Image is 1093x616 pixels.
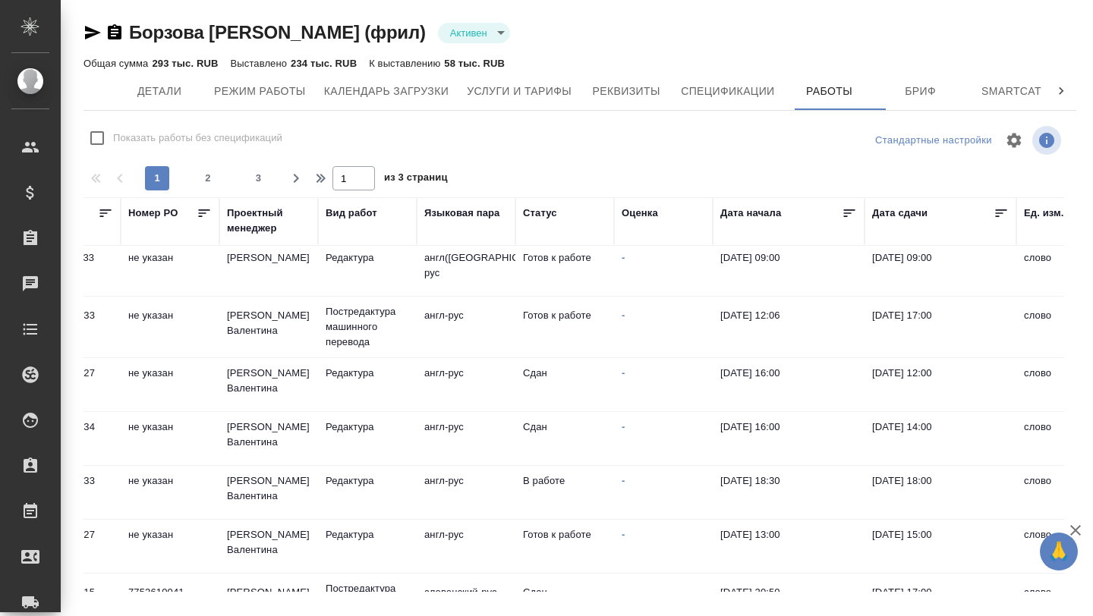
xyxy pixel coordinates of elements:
[231,58,291,69] p: Выставлено
[622,421,625,432] a: -
[196,166,220,190] button: 2
[219,358,318,411] td: [PERSON_NAME] Валентина
[369,58,444,69] p: К выставлению
[622,529,625,540] a: -
[865,243,1016,296] td: [DATE] 09:00
[713,520,865,573] td: [DATE] 13:00
[865,520,1016,573] td: [DATE] 15:00
[720,206,781,221] div: Дата начала
[523,206,557,221] div: Статус
[713,466,865,519] td: [DATE] 18:30
[219,412,318,465] td: [PERSON_NAME] Валентина
[1024,206,1064,221] div: Ед. изм.
[871,129,996,152] div: split button
[865,412,1016,465] td: [DATE] 14:00
[417,243,515,296] td: англ([GEOGRAPHIC_DATA])-рус
[865,300,1016,354] td: [DATE] 17:00
[326,473,409,489] p: Редактура
[1046,536,1072,567] span: 🙏
[590,82,663,101] span: Реквизиты
[121,466,219,519] td: не указан
[227,206,310,236] div: Проектный менеджер
[219,243,318,296] td: [PERSON_NAME]
[793,82,866,101] span: Работы
[424,206,500,221] div: Языковая пара
[326,250,409,266] p: Редактура
[417,520,515,573] td: англ-рус
[515,520,614,573] td: Готов к работе
[417,300,515,354] td: англ-рус
[324,82,449,101] span: Календарь загрузки
[121,520,219,573] td: не указан
[196,171,220,186] span: 2
[515,243,614,296] td: Готов к работе
[446,27,492,39] button: Активен
[444,58,505,69] p: 58 тыс. RUB
[106,24,124,42] button: Скопировать ссылку
[996,122,1032,159] span: Настроить таблицу
[417,466,515,519] td: англ-рус
[247,166,271,190] button: 3
[622,310,625,321] a: -
[417,412,515,465] td: англ-рус
[713,243,865,296] td: [DATE] 09:00
[326,366,409,381] p: Редактура
[884,82,957,101] span: Бриф
[129,22,426,42] a: Борзова [PERSON_NAME] (фрил)
[219,466,318,519] td: [PERSON_NAME] Валентина
[83,24,102,42] button: Скопировать ссылку для ЯМессенджера
[713,358,865,411] td: [DATE] 16:00
[975,82,1048,101] span: Smartcat
[121,300,219,354] td: не указан
[515,358,614,411] td: Сдан
[515,466,614,519] td: В работе
[681,82,774,101] span: Спецификации
[438,23,510,43] div: Активен
[326,206,377,221] div: Вид работ
[865,466,1016,519] td: [DATE] 18:00
[622,586,625,598] a: -
[1040,533,1078,570] button: 🙏
[384,168,448,190] span: из 3 страниц
[713,300,865,354] td: [DATE] 12:06
[247,171,271,186] span: 3
[515,300,614,354] td: Готов к работе
[622,475,625,486] a: -
[121,412,219,465] td: не указан
[219,520,318,573] td: [PERSON_NAME] Валентина
[417,358,515,411] td: англ-рус
[214,82,306,101] span: Режим работы
[865,358,1016,411] td: [DATE] 12:00
[622,252,625,263] a: -
[467,82,572,101] span: Услуги и тарифы
[219,300,318,354] td: [PERSON_NAME] Валентина
[128,206,178,221] div: Номер PO
[515,412,614,465] td: Сдан
[152,58,218,69] p: 293 тыс. RUB
[291,58,357,69] p: 234 тыс. RUB
[872,206,928,221] div: Дата сдачи
[1032,126,1064,155] span: Посмотреть информацию
[121,243,219,296] td: не указан
[113,130,282,146] span: Показать работы без спецификаций
[622,367,625,379] a: -
[123,82,196,101] span: Детали
[713,412,865,465] td: [DATE] 16:00
[622,206,658,221] div: Оценка
[326,420,409,435] p: Редактура
[83,58,152,69] p: Общая сумма
[121,358,219,411] td: не указан
[326,527,409,542] p: Редактура
[326,304,409,350] p: Постредактура машинного перевода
